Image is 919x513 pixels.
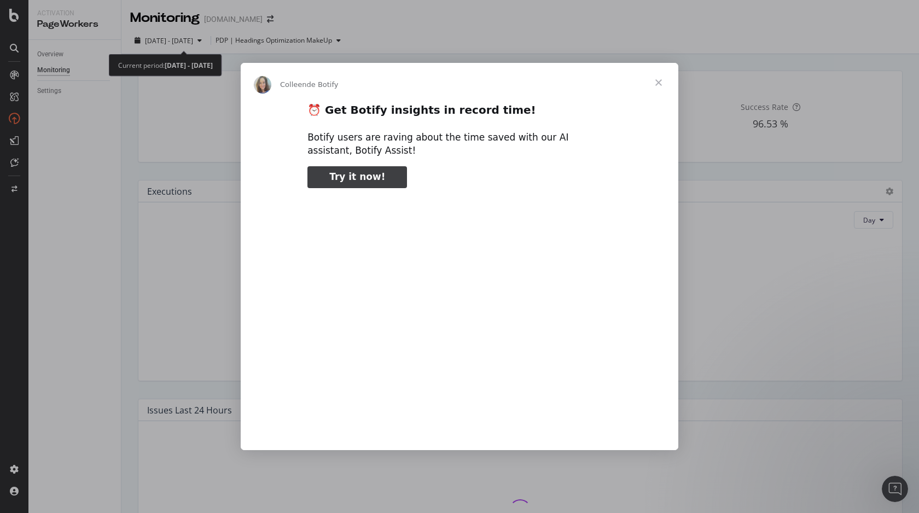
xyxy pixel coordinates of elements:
video: Regarder la vidéo [231,197,688,425]
span: de Botify [307,80,339,89]
a: Try it now! [307,166,407,188]
span: Try it now! [329,171,385,182]
span: Colleen [280,80,307,89]
h2: ⏰ Get Botify insights in record time! [307,103,612,123]
div: Botify users are raving about the time saved with our AI assistant, Botify Assist! [307,131,612,158]
img: Profile image for Colleen [254,76,271,94]
span: Fermer [639,63,678,102]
